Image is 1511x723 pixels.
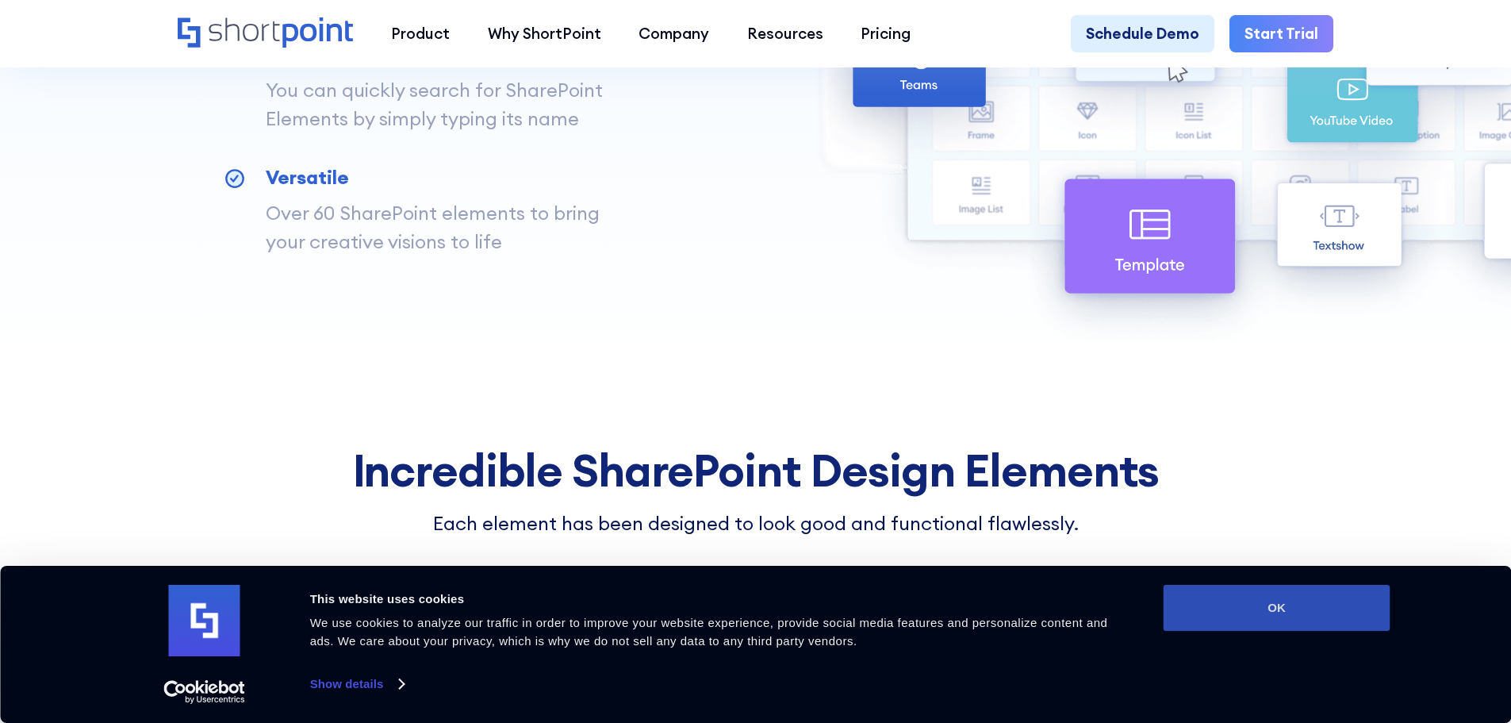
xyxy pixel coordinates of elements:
[310,590,1128,609] div: This website uses cookies
[861,22,911,45] div: Pricing
[639,22,709,45] div: Company
[1164,585,1390,631] button: OK
[310,672,404,696] a: Show details
[747,22,823,45] div: Resources
[619,15,728,53] a: Company
[266,199,636,256] p: Over 60 SharePoint elements to bring your creative visions to life
[391,22,450,45] div: Product
[1229,15,1333,53] a: Start Trial
[842,15,930,53] a: Pricing
[488,22,601,45] div: Why ShortPoint
[372,15,469,53] a: Product
[178,510,1333,538] p: Each element has been designed to look good and functional flawlessly.
[266,163,636,192] h3: Versatile
[728,15,842,53] a: Resources
[178,445,1333,495] h2: Incredible SharePoint Design Elements
[469,15,620,53] a: Why ShortPoint
[135,680,274,704] a: Usercentrics Cookiebot - opens in a new window
[178,17,353,50] a: Home
[266,76,636,133] p: You can quickly search for SharePoint Elements by simply typing its name
[169,585,240,656] img: logo
[310,616,1108,648] span: We use cookies to analyze our traffic in order to improve your website experience, provide social...
[1071,15,1214,53] a: Schedule Demo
